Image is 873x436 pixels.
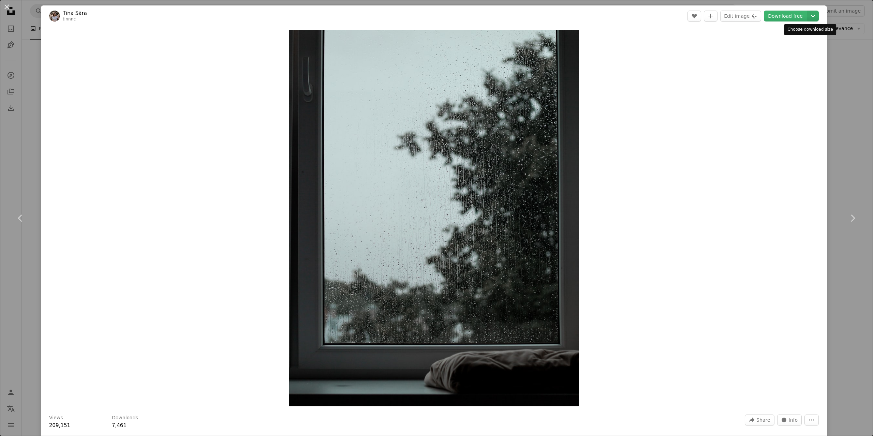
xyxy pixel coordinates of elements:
h3: Downloads [112,415,138,421]
span: Info [789,415,798,425]
a: Download free [764,11,807,21]
button: Share this image [745,415,774,425]
button: Like [687,11,701,21]
button: Choose download size [807,11,819,21]
button: Stats about this image [777,415,802,425]
button: Add to Collection [704,11,717,21]
a: Tīna Sāra [63,10,87,17]
img: a window that has a tree outside of it [289,30,578,406]
img: Go to Tīna Sāra's profile [49,11,60,21]
button: More Actions [804,415,819,425]
span: Share [756,415,770,425]
button: Zoom in on this image [289,30,578,406]
button: Edit image [720,11,761,21]
span: 7,461 [112,422,127,429]
a: Next [832,185,873,251]
h3: Views [49,415,63,421]
div: Choose download size [784,24,836,35]
a: tinnnc [63,17,76,21]
span: 209,151 [49,422,70,429]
